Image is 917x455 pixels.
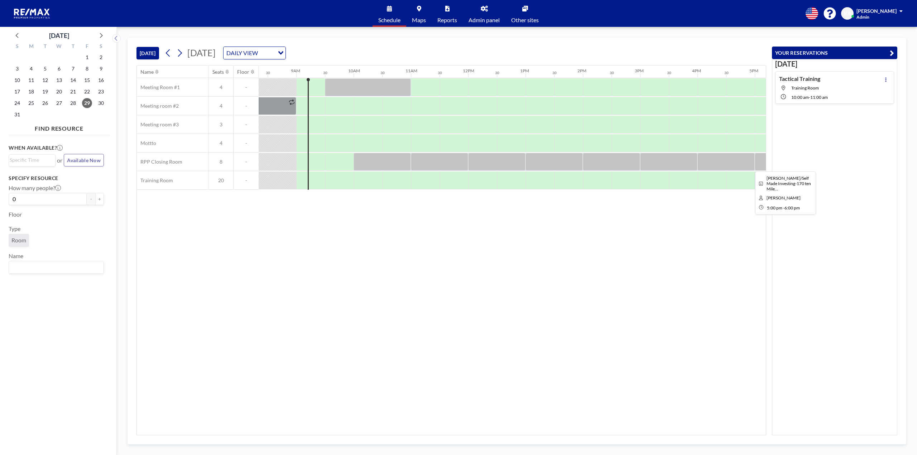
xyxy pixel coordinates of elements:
div: Search for option [9,155,55,165]
span: Thursday, August 21, 2025 [68,87,78,97]
span: or [57,157,62,164]
span: Tuesday, August 26, 2025 [40,98,50,108]
span: Thursday, August 14, 2025 [68,75,78,85]
div: Search for option [9,261,104,274]
span: [PERSON_NAME] [856,8,897,14]
div: 30 [552,71,557,75]
span: Friday, August 29, 2025 [82,98,92,108]
span: - [234,103,259,109]
div: S [10,42,24,52]
div: 30 [495,71,499,75]
span: Sunday, August 24, 2025 [12,98,22,108]
div: 3PM [635,68,644,73]
span: Thursday, August 7, 2025 [68,64,78,74]
div: 1PM [520,68,529,73]
div: W [52,42,66,52]
span: 20 [209,177,233,184]
span: Saturday, August 23, 2025 [96,87,106,97]
span: 4 [209,140,233,146]
label: Floor [9,211,22,218]
div: 30 [380,71,385,75]
span: Sunday, August 3, 2025 [12,64,22,74]
span: Monday, August 25, 2025 [26,98,36,108]
div: 30 [610,71,614,75]
span: Sunday, August 31, 2025 [12,110,22,120]
span: - [234,177,259,184]
div: Seats [212,69,224,75]
div: T [66,42,80,52]
div: 9AM [291,68,300,73]
input: Search for option [10,156,51,164]
span: DAILY VIEW [225,48,259,58]
span: Sunday, August 10, 2025 [12,75,22,85]
input: Search for option [260,48,274,58]
button: YOUR RESERVATIONS [772,47,897,59]
span: 10:00 AM [791,95,809,100]
span: Saturday, August 9, 2025 [96,64,106,74]
span: - [234,159,259,165]
h4: Tactical Training [779,75,820,82]
span: Tuesday, August 12, 2025 [40,75,50,85]
button: + [95,193,104,205]
div: M [24,42,38,52]
span: 4 [209,84,233,91]
span: Friday, August 15, 2025 [82,75,92,85]
span: Monday, August 4, 2025 [26,64,36,74]
div: 2PM [577,68,586,73]
span: Saturday, August 30, 2025 [96,98,106,108]
div: [DATE] [49,30,69,40]
label: How many people? [9,184,61,192]
span: Thursday, August 28, 2025 [68,98,78,108]
span: Wednesday, August 20, 2025 [54,87,64,97]
div: S [94,42,108,52]
span: Tuesday, August 5, 2025 [40,64,50,74]
h3: [DATE] [775,59,894,68]
label: Type [9,225,20,232]
span: - [234,84,259,91]
span: Friday, August 8, 2025 [82,64,92,74]
span: Admin panel [469,17,500,23]
div: F [80,42,94,52]
span: Meeting room #2 [137,103,179,109]
span: 11:00 AM [810,95,828,100]
span: Training Room [137,177,173,184]
div: 30 [724,71,729,75]
span: Monday, August 18, 2025 [26,87,36,97]
div: 30 [323,71,327,75]
span: 8 [209,159,233,165]
span: Sunday, August 17, 2025 [12,87,22,97]
span: Maps [412,17,426,23]
div: 30 [438,71,442,75]
span: Other sites [511,17,539,23]
span: Friday, August 1, 2025 [82,52,92,62]
span: Saturday, August 16, 2025 [96,75,106,85]
span: Tuesday, August 19, 2025 [40,87,50,97]
div: 10AM [348,68,360,73]
button: Available Now [64,154,104,166]
span: Meeting room #3 [137,121,179,128]
span: - [234,140,259,146]
span: Schedule [378,17,400,23]
div: Floor [237,69,249,75]
span: 4 [209,103,233,109]
label: Name [9,252,23,260]
span: - [809,95,810,100]
span: Friday, August 22, 2025 [82,87,92,97]
input: Search for option [10,263,100,272]
span: Monday, August 11, 2025 [26,75,36,85]
div: 12PM [463,68,474,73]
span: - [234,121,259,128]
span: Saturday, August 2, 2025 [96,52,106,62]
button: [DATE] [136,47,159,59]
span: RPP Closing Room [137,159,182,165]
span: Available Now [67,157,101,163]
span: Wednesday, August 13, 2025 [54,75,64,85]
span: [DATE] [187,47,216,58]
div: 5PM [749,68,758,73]
div: 4PM [692,68,701,73]
div: Search for option [224,47,285,59]
span: Meeting Room #1 [137,84,180,91]
span: Training Room [791,85,819,91]
span: Mottto [137,140,156,146]
img: organization-logo [11,6,53,21]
